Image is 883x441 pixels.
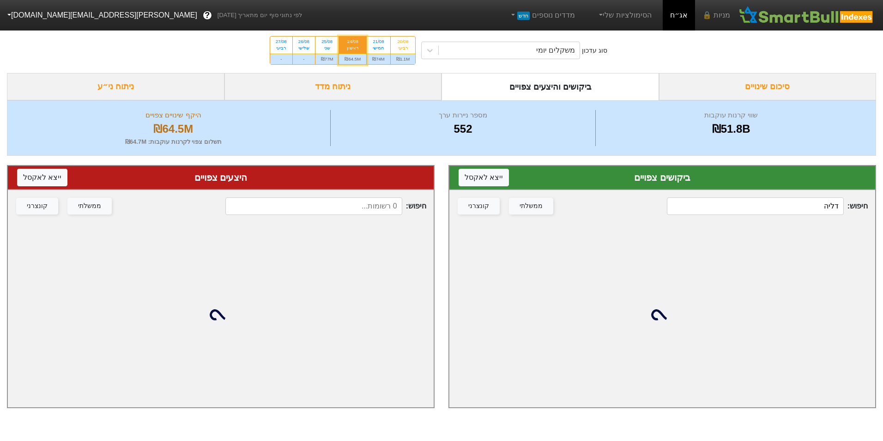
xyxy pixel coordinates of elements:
[210,304,232,326] img: loading...
[367,54,390,64] div: ₪74M
[19,110,328,121] div: היקף שינויים צפויים
[19,137,328,147] div: תשלום צפוי לקרנות עוקבות : ₪64.7M
[19,121,328,137] div: ₪64.5M
[333,110,593,121] div: מספר ניירות ערך
[17,171,424,184] div: היצעים צפויים
[509,198,553,214] button: ממשלתי
[458,198,500,214] button: קונצרני
[459,171,866,184] div: ביקושים צפויים
[339,54,366,64] div: ₪64.5M
[345,45,361,51] div: ראשון
[593,6,655,24] a: הסימולציות שלי
[17,169,67,186] button: ייצא לאקסל
[298,38,309,45] div: 26/08
[315,54,339,64] div: ₪77M
[517,12,530,20] span: חדש
[598,121,864,137] div: ₪51.8B
[738,6,876,24] img: SmartBull
[396,45,410,51] div: רביעי
[276,38,287,45] div: 27/08
[16,198,58,214] button: קונצרני
[7,73,224,100] div: ניתוח ני״ע
[505,6,579,24] a: מדדים נוספיםחדש
[372,45,385,51] div: חמישי
[333,121,593,137] div: 552
[459,169,509,186] button: ייצא לאקסל
[659,73,877,100] div: סיכום שינויים
[391,54,415,64] div: ₪1.1M
[321,38,333,45] div: 25/08
[293,54,315,64] div: -
[667,197,868,215] span: חיפוש :
[582,46,607,55] div: סוג עדכון
[218,11,302,20] span: לפי נתוני סוף יום מתאריך [DATE]
[651,304,673,326] img: loading...
[441,73,659,100] div: ביקושים והיצעים צפויים
[667,197,843,215] input: 552 רשומות...
[536,45,575,56] div: משקלים יומי
[270,54,292,64] div: -
[345,38,361,45] div: 24/08
[276,45,287,51] div: רביעי
[598,110,864,121] div: שווי קרנות עוקבות
[224,73,442,100] div: ניתוח מדד
[321,45,333,51] div: שני
[27,201,48,211] div: קונצרני
[298,45,309,51] div: שלישי
[225,197,402,215] input: 0 רשומות...
[372,38,385,45] div: 21/08
[520,201,543,211] div: ממשלתי
[468,201,489,211] div: קונצרני
[67,198,112,214] button: ממשלתי
[225,197,426,215] span: חיפוש :
[78,201,101,211] div: ממשלתי
[205,9,210,22] span: ?
[396,38,410,45] div: 20/08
